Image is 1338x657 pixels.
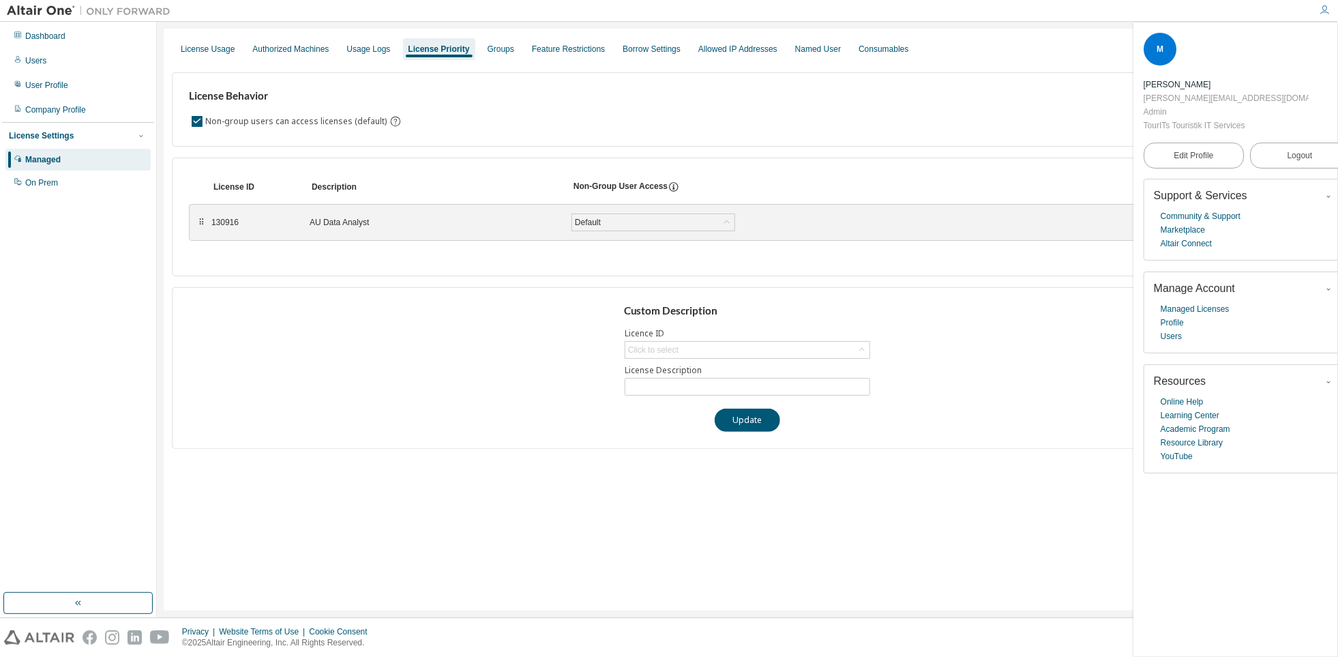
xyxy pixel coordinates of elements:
[1161,422,1230,436] a: Academic Program
[1161,395,1204,409] a: Online Help
[128,630,142,645] img: linkedin.svg
[625,342,869,358] div: Click to select
[1144,119,1309,132] div: TourITs Touristik IT Services
[625,328,870,339] label: Licence ID
[1174,150,1213,161] span: Edit Profile
[624,304,872,318] h3: Custom Description
[1161,209,1240,223] a: Community & Support
[182,637,376,649] p: © 2025 Altair Engineering, Inc. All Rights Reserved.
[1154,282,1235,294] span: Manage Account
[309,626,375,637] div: Cookie Consent
[310,217,555,228] div: AU Data Analyst
[574,181,668,193] div: Non-Group User Access
[1154,190,1247,201] span: Support & Services
[408,44,470,55] div: License Priority
[795,44,841,55] div: Named User
[150,630,170,645] img: youtube.svg
[1161,302,1230,316] a: Managed Licenses
[198,217,206,228] div: ⠿
[488,44,514,55] div: Groups
[25,154,61,165] div: Managed
[205,113,389,130] label: Non-group users can access licenses (default)
[182,626,219,637] div: Privacy
[1161,316,1184,330] a: Profile
[181,44,235,55] div: License Usage
[625,365,870,376] label: License Description
[1161,223,1205,237] a: Marketplace
[219,626,309,637] div: Website Terms of Use
[252,44,329,55] div: Authorized Machines
[1154,375,1206,387] span: Resources
[698,44,777,55] div: Allowed IP Addresses
[572,214,734,231] div: Default
[1287,149,1312,162] span: Logout
[532,44,605,55] div: Feature Restrictions
[346,44,390,55] div: Usage Logs
[1144,91,1309,105] div: [PERSON_NAME][EMAIL_ADDRESS][DOMAIN_NAME]
[189,89,400,103] h3: License Behavior
[25,55,46,66] div: Users
[1144,105,1309,119] div: Admin
[213,181,295,192] div: License ID
[211,217,293,228] div: 130916
[25,177,58,188] div: On Prem
[1161,237,1212,250] a: Altair Connect
[9,130,74,141] div: License Settings
[25,104,86,115] div: Company Profile
[573,215,603,230] div: Default
[25,31,65,42] div: Dashboard
[1161,436,1223,450] a: Resource Library
[1161,450,1193,463] a: YouTube
[623,44,681,55] div: Borrow Settings
[715,409,780,432] button: Update
[1144,143,1244,169] a: Edit Profile
[1161,330,1182,343] a: Users
[105,630,119,645] img: instagram.svg
[4,630,74,645] img: altair_logo.svg
[7,4,177,18] img: Altair One
[628,345,679,355] div: Click to select
[1161,409,1219,422] a: Learning Center
[859,44,908,55] div: Consumables
[312,181,557,192] div: Description
[83,630,97,645] img: facebook.svg
[1157,44,1163,54] span: M
[1144,78,1309,91] div: Martina Kretschmer
[389,115,402,128] svg: By default any user not assigned to any group can access any license. Turn this setting off to di...
[25,80,68,91] div: User Profile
